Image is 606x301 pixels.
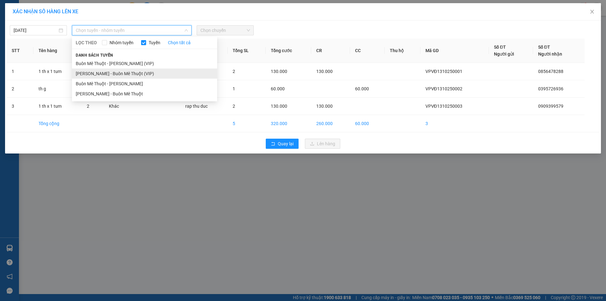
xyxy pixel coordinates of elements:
td: Tổng cộng [33,115,82,132]
li: [PERSON_NAME] - Buôn Mê Thuột (VIP) [72,69,217,79]
td: 5 [228,115,266,132]
span: rollback [271,141,275,147]
button: rollbackQuay lại [266,139,299,149]
span: rap thu duc [185,104,208,109]
th: Tên hàng [33,39,82,63]
td: Khác [104,98,137,115]
span: Nhóm tuyến [107,39,136,46]
span: Số ĐT [538,45,550,50]
span: VPVĐ1310250002 [425,86,462,91]
span: 60.000 [355,86,369,91]
th: Tổng cước [266,39,311,63]
span: 130.000 [316,69,333,74]
td: 2 [7,80,33,98]
span: Chọn chuyến [200,26,250,35]
td: 60.000 [350,115,385,132]
td: 1 [7,63,33,80]
input: 13/10/2025 [14,27,57,34]
span: 2 [233,69,235,74]
th: Mã GD [420,39,489,63]
span: 1 [233,86,235,91]
span: Số ĐT [494,45,506,50]
td: 260.000 [311,115,350,132]
td: 320.000 [266,115,311,132]
span: Người gửi [494,51,514,57]
a: Chọn tất cả [168,39,191,46]
span: 130.000 [271,104,287,109]
td: th g [33,80,82,98]
span: Tuyến [146,39,163,46]
span: 2 [87,104,89,109]
td: 3 [7,98,33,115]
span: Người nhận [538,51,562,57]
li: Buôn Mê Thuột - [PERSON_NAME] [72,79,217,89]
span: VPVĐ1310250001 [425,69,462,74]
span: close [590,9,595,14]
span: down [184,28,188,32]
td: 1 th x 1 tum [33,98,82,115]
th: STT [7,39,33,63]
span: VPVĐ1310250003 [425,104,462,109]
span: Quay lại [278,140,294,147]
th: Thu hộ [385,39,420,63]
th: Tổng SL [228,39,266,63]
th: CR [311,39,350,63]
span: Danh sách tuyến [72,52,117,58]
span: 0395726936 [538,86,563,91]
span: 130.000 [271,69,287,74]
span: 0856478288 [538,69,563,74]
span: LỌC THEO [76,39,97,46]
td: 3 [420,115,489,132]
td: 1 th x 1 tum [33,63,82,80]
li: Buôn Mê Thuột - [PERSON_NAME] (VIP) [72,58,217,69]
button: Close [583,3,601,21]
span: XÁC NHẬN SỐ HÀNG LÊN XE [13,9,78,15]
th: CC [350,39,385,63]
span: Chọn tuyến - nhóm tuyến [76,26,188,35]
span: 60.000 [271,86,285,91]
span: 0909399579 [538,104,563,109]
span: 130.000 [316,104,333,109]
span: 2 [233,104,235,109]
button: uploadLên hàng [305,139,340,149]
li: [PERSON_NAME] - Buôn Mê Thuột [72,89,217,99]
